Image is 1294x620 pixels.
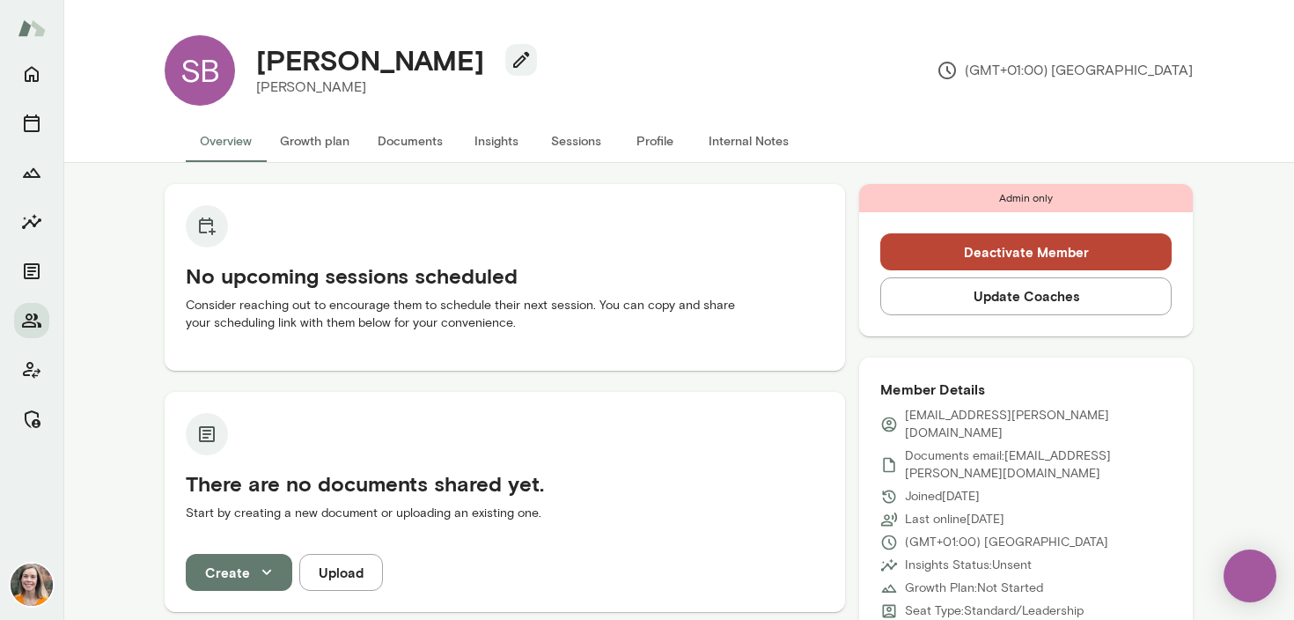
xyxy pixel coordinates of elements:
[18,11,46,45] img: Mento
[905,579,1043,597] p: Growth Plan: Not Started
[905,407,1172,442] p: [EMAIL_ADDRESS][PERSON_NAME][DOMAIN_NAME]
[457,120,536,162] button: Insights
[880,233,1172,270] button: Deactivate Member
[880,379,1172,400] h6: Member Details
[905,511,1004,528] p: Last online [DATE]
[266,120,364,162] button: Growth plan
[14,402,49,437] button: Manage
[14,56,49,92] button: Home
[536,120,615,162] button: Sessions
[905,447,1172,483] p: Documents email: [EMAIL_ADDRESS][PERSON_NAME][DOMAIN_NAME]
[937,60,1193,81] p: (GMT+01:00) [GEOGRAPHIC_DATA]
[905,534,1108,551] p: (GMT+01:00) [GEOGRAPHIC_DATA]
[14,352,49,387] button: Client app
[14,303,49,338] button: Members
[859,184,1193,212] div: Admin only
[14,155,49,190] button: Growth Plan
[14,204,49,240] button: Insights
[14,254,49,289] button: Documents
[695,120,803,162] button: Internal Notes
[256,43,484,77] h4: [PERSON_NAME]
[615,120,695,162] button: Profile
[880,277,1172,314] button: Update Coaches
[905,557,1032,574] p: Insights Status: Unsent
[186,505,824,522] p: Start by creating a new document or uploading an existing one.
[905,488,980,506] p: Joined [DATE]
[186,262,824,290] h5: No upcoming sessions scheduled
[186,469,824,498] h5: There are no documents shared yet.
[165,35,235,106] div: SB
[299,554,383,591] button: Upload
[186,297,824,332] p: Consider reaching out to encourage them to schedule their next session. You can copy and share yo...
[186,554,292,591] button: Create
[186,120,266,162] button: Overview
[905,602,1084,620] p: Seat Type: Standard/Leadership
[256,77,523,98] p: [PERSON_NAME]
[14,106,49,141] button: Sessions
[364,120,457,162] button: Documents
[11,564,53,606] img: Carrie Kelly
